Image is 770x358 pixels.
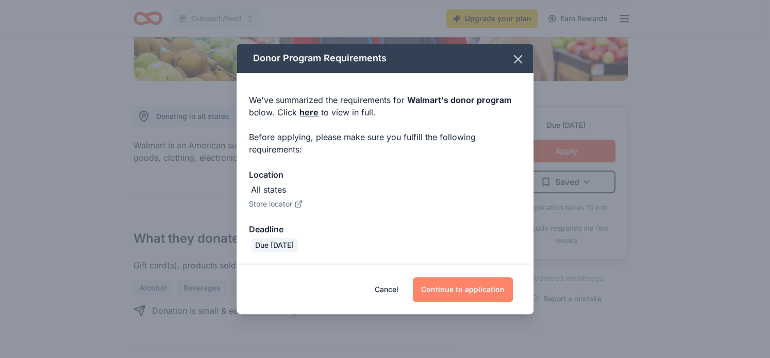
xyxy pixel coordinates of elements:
[407,95,512,105] span: Walmart 's donor program
[375,277,398,302] button: Cancel
[249,168,521,181] div: Location
[251,238,298,252] div: Due [DATE]
[251,183,286,196] div: All states
[249,94,521,118] div: We've summarized the requirements for below. Click to view in full.
[413,277,513,302] button: Continue to application
[249,198,303,210] button: Store locator
[237,44,533,73] div: Donor Program Requirements
[249,223,521,236] div: Deadline
[299,106,319,118] a: here
[249,131,521,156] div: Before applying, please make sure you fulfill the following requirements:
